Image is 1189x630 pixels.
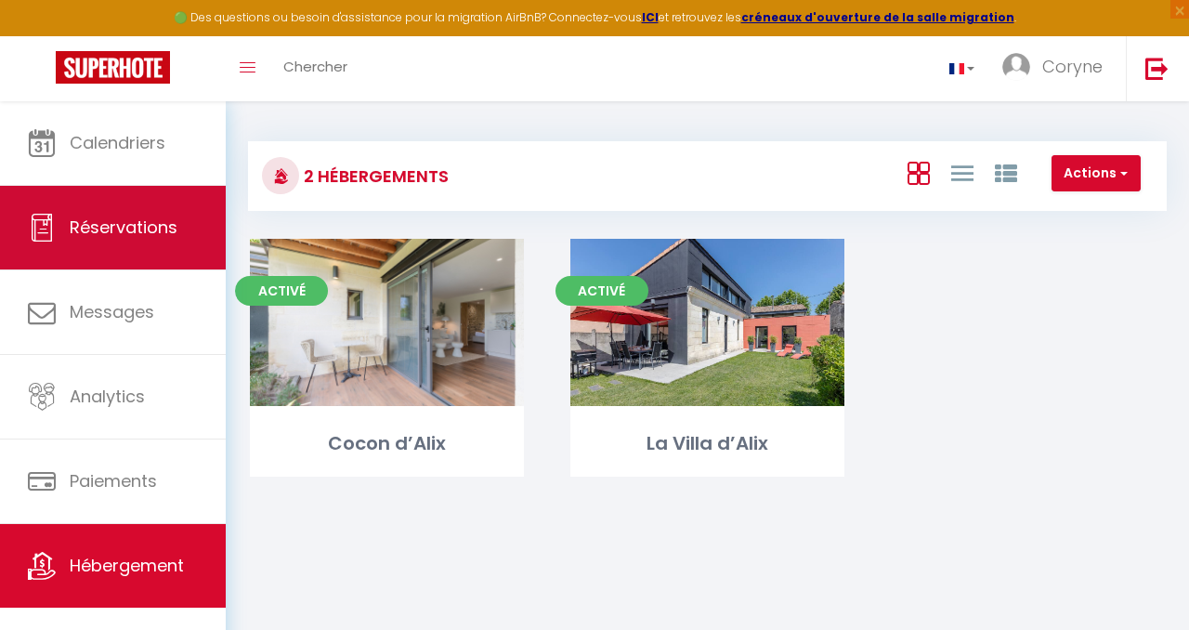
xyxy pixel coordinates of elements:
a: Chercher [269,36,361,101]
span: Paiements [70,469,157,492]
button: Ouvrir le widget de chat LiveChat [15,7,71,63]
button: Actions [1052,155,1141,192]
a: ... Coryne [988,36,1126,101]
div: La Villa d’Alix [570,429,844,458]
span: Réservations [70,216,177,239]
span: Chercher [283,57,347,76]
img: Super Booking [56,51,170,84]
a: Vue par Groupe [995,157,1017,188]
a: Vue en Liste [951,157,973,188]
span: Analytics [70,385,145,408]
div: Cocon d’Alix [250,429,524,458]
span: Activé [235,276,328,306]
img: logout [1145,57,1169,80]
span: Messages [70,300,154,323]
a: Vue en Box [908,157,930,188]
span: Calendriers [70,131,165,154]
a: ICI [642,9,659,25]
a: créneaux d'ouverture de la salle migration [741,9,1014,25]
span: Activé [555,276,648,306]
img: ... [1002,53,1030,81]
span: Coryne [1042,55,1103,78]
span: Hébergement [70,554,184,577]
h3: 2 Hébergements [299,155,449,197]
